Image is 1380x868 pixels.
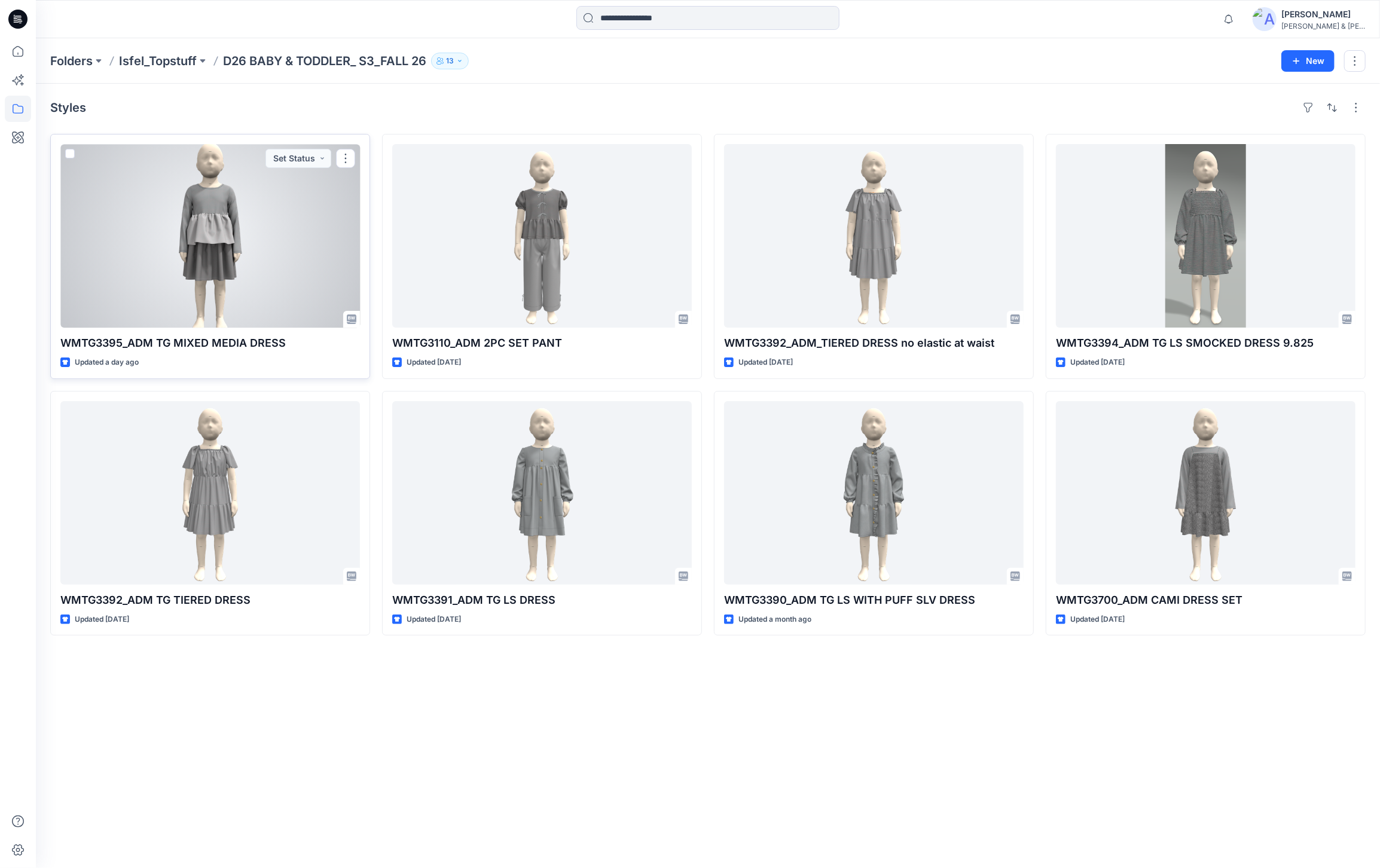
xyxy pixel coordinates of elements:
[1253,7,1277,31] img: avatar
[392,144,692,328] a: WMTG3110_ADM 2PC SET PANT
[50,53,93,69] a: Folders
[392,401,692,585] a: WMTG3391_ADM TG LS DRESS
[724,144,1024,328] a: WMTG3392_ADM_TIERED DRESS no elastic at waist
[60,335,360,352] p: WMTG3395_ADM TG MIXED MEDIA DRESS
[1070,613,1125,626] p: Updated [DATE]
[60,144,360,328] a: WMTG3395_ADM TG MIXED MEDIA DRESS
[407,356,461,369] p: Updated [DATE]
[1281,50,1335,72] button: New
[1056,592,1355,609] p: WMTG3700_ADM CAMI DRESS SET
[60,592,360,609] p: WMTG3392_ADM TG TIERED DRESS
[392,335,692,352] p: WMTG3110_ADM 2PC SET PANT
[724,592,1024,609] p: WMTG3390_ADM TG LS WITH PUFF SLV DRESS
[75,613,129,626] p: Updated [DATE]
[1070,356,1125,369] p: Updated [DATE]
[1056,335,1355,352] p: WMTG3394_ADM TG LS SMOCKED DRESS 9.825
[60,401,360,585] a: WMTG3392_ADM TG TIERED DRESS
[119,53,197,69] a: Isfel_Topstuff
[724,401,1024,585] a: WMTG3390_ADM TG LS WITH PUFF SLV DRESS
[1056,144,1355,328] a: WMTG3394_ADM TG LS SMOCKED DRESS 9.825
[1281,7,1365,22] div: [PERSON_NAME]
[431,53,469,69] button: 13
[223,53,426,69] p: D26 BABY & TODDLER_ S3_FALL 26
[1281,22,1365,30] div: [PERSON_NAME] & [PERSON_NAME]
[407,613,461,626] p: Updated [DATE]
[50,100,86,115] h4: Styles
[724,335,1024,352] p: WMTG3392_ADM_TIERED DRESS no elastic at waist
[1056,401,1355,585] a: WMTG3700_ADM CAMI DRESS SET
[738,356,793,369] p: Updated [DATE]
[738,613,811,626] p: Updated a month ago
[75,356,139,369] p: Updated a day ago
[446,54,454,68] p: 13
[392,592,692,609] p: WMTG3391_ADM TG LS DRESS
